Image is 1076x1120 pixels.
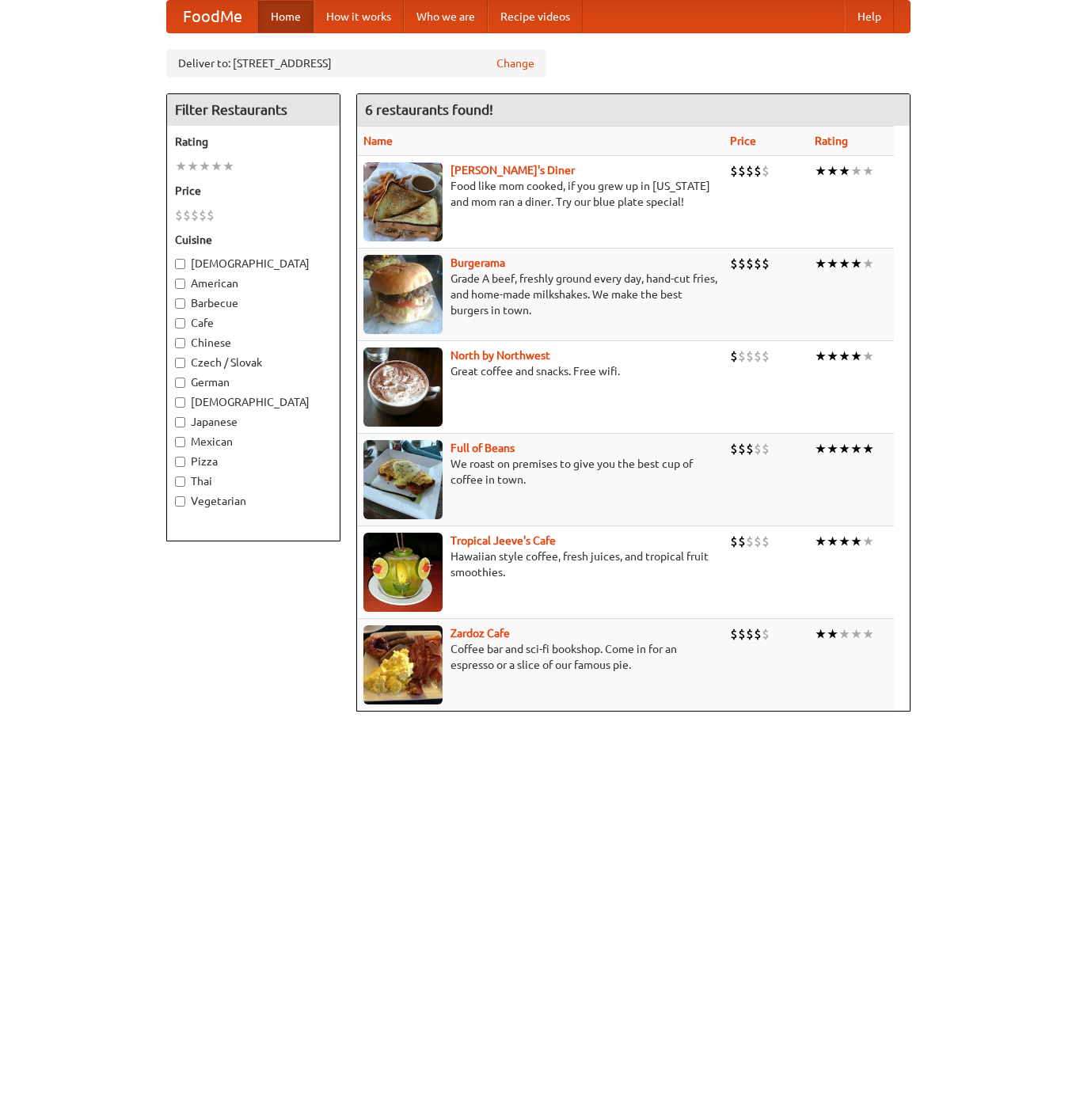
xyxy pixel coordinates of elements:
[175,275,332,291] label: American
[175,476,185,487] input: Thai
[451,349,550,362] a: North by Northwest
[175,397,185,408] input: [DEMOGRAPHIC_DATA]
[191,207,199,224] li: $
[211,158,222,175] li: ★
[738,255,746,272] li: $
[762,440,770,457] li: $
[175,473,332,489] label: Thai
[167,1,258,32] a: FoodMe
[838,347,850,365] li: ★
[762,255,770,272] li: $
[827,347,838,365] li: ★
[862,625,874,643] li: ★
[746,533,754,550] li: $
[746,625,754,643] li: $
[488,1,583,32] a: Recipe videos
[815,255,827,272] li: ★
[850,162,862,180] li: ★
[850,533,862,550] li: ★
[730,533,738,550] li: $
[850,347,862,365] li: ★
[175,496,185,507] input: Vegetarian
[762,162,770,180] li: $
[175,374,332,390] label: German
[754,162,762,180] li: $
[365,102,493,117] ng-pluralize: 6 restaurants found!
[815,347,827,365] li: ★
[754,533,762,550] li: $
[363,549,717,580] p: Hawaiian style coffee, fresh juices, and tropical fruit smoothies.
[175,434,332,450] label: Mexican
[850,625,862,643] li: ★
[815,135,848,147] a: Rating
[451,442,515,454] a: Full of Beans
[175,493,332,509] label: Vegetarian
[815,440,827,457] li: ★
[187,158,199,175] li: ★
[827,440,838,457] li: ★
[730,440,738,457] li: $
[845,1,894,32] a: Help
[175,232,332,248] h5: Cuisine
[738,347,746,365] li: $
[730,135,756,147] a: Price
[746,255,754,272] li: $
[746,162,754,180] li: $
[175,335,332,351] label: Chinese
[746,440,754,457] li: $
[827,162,838,180] li: ★
[838,255,850,272] li: ★
[363,456,717,488] p: We roast on premises to give you the best cup of coffee in town.
[222,158,234,175] li: ★
[199,158,211,175] li: ★
[175,207,183,224] li: $
[754,440,762,457] li: $
[363,533,443,612] img: jeeves.jpg
[827,625,838,643] li: ★
[199,207,207,224] li: $
[838,440,850,457] li: ★
[451,534,556,547] a: Tropical Jeeve's Cafe
[862,347,874,365] li: ★
[175,183,332,199] h5: Price
[314,1,404,32] a: How it works
[175,414,332,430] label: Japanese
[815,533,827,550] li: ★
[363,162,443,241] img: sallys.jpg
[175,295,332,311] label: Barbecue
[754,625,762,643] li: $
[730,162,738,180] li: $
[746,347,754,365] li: $
[175,315,332,331] label: Cafe
[175,355,332,370] label: Czech / Slovak
[175,256,332,271] label: [DEMOGRAPHIC_DATA]
[451,256,505,269] a: Burgerama
[862,255,874,272] li: ★
[175,298,185,309] input: Barbecue
[838,162,850,180] li: ★
[167,94,340,126] h4: Filter Restaurants
[762,533,770,550] li: $
[175,394,332,410] label: [DEMOGRAPHIC_DATA]
[850,255,862,272] li: ★
[363,255,443,334] img: burgerama.jpg
[175,437,185,447] input: Mexican
[815,162,827,180] li: ★
[451,164,575,177] a: [PERSON_NAME]'s Diner
[738,625,746,643] li: $
[754,347,762,365] li: $
[738,162,746,180] li: $
[363,135,393,147] a: Name
[451,627,510,640] a: Zardoz Cafe
[363,363,717,379] p: Great coffee and snacks. Free wifi.
[862,533,874,550] li: ★
[730,347,738,365] li: $
[175,158,187,175] li: ★
[175,279,185,289] input: American
[166,49,546,78] div: Deliver to: [STREET_ADDRESS]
